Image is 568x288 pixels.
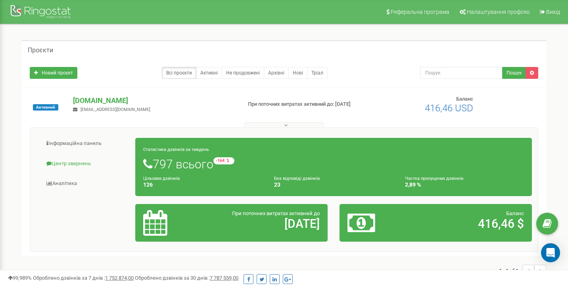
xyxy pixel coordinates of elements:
[33,275,134,281] span: Оброблено дзвінків за 7 днів :
[288,67,307,79] a: Нові
[410,217,524,230] h2: 416,46 $
[506,210,524,216] span: Баланс
[499,265,522,277] span: 1 - 1 of 1
[36,134,136,153] a: Інформаційна панель
[405,182,524,188] h4: 2,89 %
[30,67,77,79] a: Новий проєкт
[405,176,463,181] small: Частка пропущених дзвінків
[162,67,196,79] a: Всі проєкти
[135,275,238,281] span: Оброблено дзвінків за 30 днів :
[206,217,320,230] h2: [DATE]
[248,101,366,108] p: При поточних витратах активний до: [DATE]
[8,275,32,281] span: 99,989%
[210,275,238,281] u: 7 787 559,00
[33,104,58,111] span: Активний
[274,182,393,188] h4: 23
[143,176,180,181] small: Цільових дзвінків
[264,67,289,79] a: Архівні
[546,9,560,15] span: Вихід
[213,157,234,164] small: -164
[420,67,503,79] input: Пошук
[391,9,449,15] span: Реферальна програма
[143,157,524,171] h1: 797 всього
[502,67,526,79] button: Пошук
[467,9,530,15] span: Налаштування профілю
[307,67,328,79] a: Тріал
[143,147,209,152] small: Статистика дзвінків за тиждень
[456,96,473,102] span: Баланс
[81,107,150,112] span: [EMAIL_ADDRESS][DOMAIN_NAME]
[73,95,234,106] p: [DOMAIN_NAME]
[232,210,320,216] span: При поточних витратах активний до
[28,47,53,54] h5: Проєкти
[499,257,546,284] nav: ...
[36,154,136,174] a: Центр звернень
[143,182,262,188] h4: 126
[274,176,320,181] small: Без відповіді дзвінків
[222,67,264,79] a: Не продовжені
[105,275,134,281] u: 1 752 874,00
[196,67,222,79] a: Активні
[425,103,473,114] span: 416,46 USD
[541,243,560,262] div: Open Intercom Messenger
[36,174,136,193] a: Аналiтика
